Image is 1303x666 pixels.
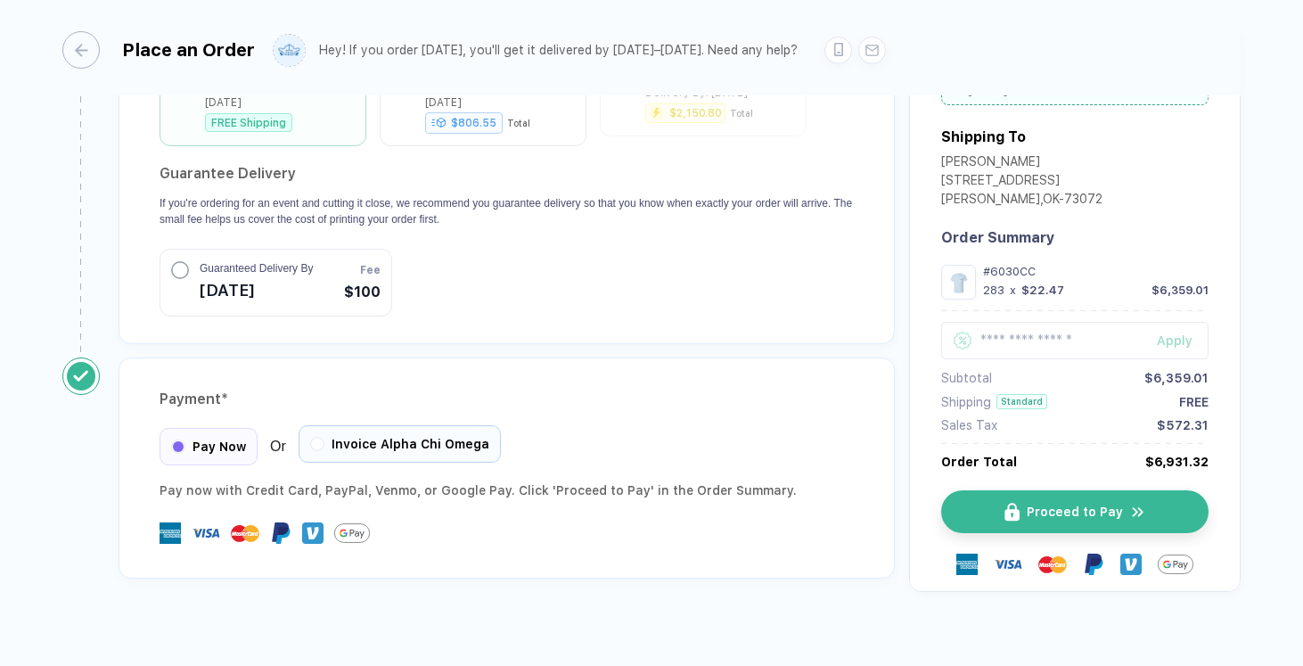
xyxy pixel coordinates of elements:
div: Invoice Alpha Chi Omega [299,425,501,463]
img: visa [994,550,1022,579]
div: $572.31 [1157,418,1209,432]
div: Order Total [941,455,1017,469]
img: user profile [274,35,305,66]
img: GPay [1158,547,1193,582]
img: icon [1004,503,1020,522]
span: Invoice Alpha Chi Omega [332,437,489,451]
div: $22.47 [1021,284,1064,297]
div: Payment [160,385,854,414]
img: Paypal [1083,554,1104,575]
span: Guaranteed Delivery By [200,260,313,276]
div: Pay now with Credit Card, PayPal , Venmo , or Google Pay. Click 'Proceed to Pay' in the Order Sum... [160,480,854,501]
div: Place an Order [122,39,255,61]
div: Order Summary [941,229,1209,246]
div: [STREET_ADDRESS] [941,173,1102,192]
button: iconProceed to Payicon [941,490,1209,533]
img: icon [1130,504,1146,521]
div: $6,931.32 [1145,455,1209,469]
div: Hey! If you order [DATE], you'll get it delivered by [DATE]–[DATE]. Need any help? [319,43,798,58]
div: Apply [1157,333,1209,348]
div: Total [507,118,530,128]
div: FREE [1179,395,1209,409]
div: Standard [996,394,1047,409]
h2: Guarantee Delivery [160,160,854,188]
div: Shipping To [941,128,1026,145]
div: [PERSON_NAME] , OK - 73072 [941,192,1102,210]
button: Guaranteed Delivery By[DATE]Fee$100 [160,249,392,317]
span: Fee [360,262,381,278]
img: express [160,522,181,544]
div: Shipping [941,395,991,409]
img: express [956,554,978,575]
div: $806.55 [425,112,503,134]
button: Apply [1135,322,1209,359]
div: x [1008,284,1018,297]
img: Venmo [302,522,324,544]
span: $100 [344,282,381,303]
div: $6,359.01 [1151,284,1209,297]
img: Paypal [270,522,291,544]
div: FREE Shipping [205,113,292,132]
div: Sales Tax [941,418,997,432]
img: GPay [334,515,370,551]
div: 10–12 days ExpeditedEst. Delivery By: [DATE]–[DATE]$806.55Total [394,56,572,132]
img: bebdefa8-2471-4793-98b9-d985c71e452f_nt_front_1754941040296.jpg [946,269,971,295]
img: master-card [231,519,259,547]
img: Venmo [1120,554,1142,575]
div: 283 [983,284,1004,297]
span: Proceed to Pay [1027,505,1123,519]
img: visa [192,519,220,547]
div: Or [160,428,501,465]
div: [PERSON_NAME] [941,154,1102,173]
div: $6,359.01 [1144,371,1209,385]
p: If you're ordering for an event and cutting it close, we recommend you guarantee delivery so that... [160,195,854,227]
span: Pay Now [193,440,246,454]
div: #6030CC [983,265,1209,278]
div: Subtotal [941,371,992,385]
div: Pay Now [160,428,258,465]
span: [DATE] [200,276,313,305]
img: master-card [1038,550,1067,579]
